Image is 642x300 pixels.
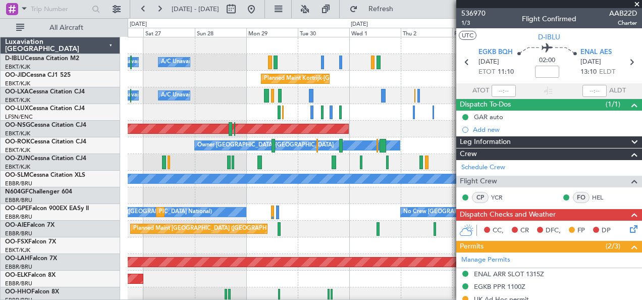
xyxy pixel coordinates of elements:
[298,28,349,37] div: Tue 30
[31,2,89,17] input: Trip Number
[5,139,30,145] span: OO-ROK
[538,32,560,42] span: D-IBLU
[520,226,529,236] span: CR
[5,239,56,245] a: OO-FSXFalcon 7X
[609,19,637,27] span: Charter
[264,71,382,86] div: Planned Maint Kortrijk-[GEOGRAPHIC_DATA]
[472,192,489,203] div: CP
[5,156,30,162] span: OO-ZUN
[460,241,484,253] span: Permits
[172,5,219,14] span: [DATE] - [DATE]
[491,193,514,202] a: YCR
[349,28,401,37] div: Wed 1
[26,24,106,31] span: All Aircraft
[5,96,30,104] a: EBKT/KJK
[452,28,504,37] div: Fri 3
[5,72,26,78] span: OO-JID
[5,246,30,254] a: EBKT/KJK
[539,56,555,66] span: 02:00
[5,206,89,212] a: OO-GPEFalcon 900EX EASy II
[5,106,85,112] a: OO-LUXCessna Citation CJ4
[580,67,597,77] span: 13:10
[5,222,27,228] span: OO-AIE
[461,8,486,19] span: 536970
[460,99,511,111] span: Dispatch To-Dos
[161,88,203,103] div: A/C Unavailable
[5,256,29,262] span: OO-LAH
[5,189,72,195] a: N604GFChallenger 604
[5,263,32,271] a: EBBR/BRU
[474,282,525,291] div: EGKB PPR 1100Z
[5,63,30,71] a: EBKT/KJK
[197,138,334,153] div: Owner [GEOGRAPHIC_DATA]-[GEOGRAPHIC_DATA]
[5,80,30,87] a: EBKT/KJK
[498,67,514,77] span: 11:10
[602,226,611,236] span: DP
[5,189,29,195] span: N604GF
[606,241,620,252] span: (2/3)
[5,122,86,128] a: OO-NSGCessna Citation CJ4
[478,47,513,58] span: EGKB BQH
[460,148,477,160] span: Crew
[5,130,30,137] a: EBKT/KJK
[609,8,637,19] span: AAB22D
[461,163,505,173] a: Schedule Crew
[609,86,626,96] span: ALDT
[522,14,576,24] div: Flight Confirmed
[351,20,368,29] div: [DATE]
[5,89,85,95] a: OO-LXACessna Citation CJ4
[592,193,615,202] a: HEL
[493,226,504,236] span: CC,
[195,28,246,37] div: Sun 28
[5,72,71,78] a: OO-JIDCessna CJ1 525
[606,99,620,110] span: (1/1)
[133,221,292,236] div: Planned Maint [GEOGRAPHIC_DATA] ([GEOGRAPHIC_DATA])
[461,19,486,27] span: 1/3
[546,226,561,236] span: DFC,
[5,172,85,178] a: OO-SLMCessna Citation XLS
[5,289,59,295] a: OO-HHOFalcon 8X
[5,172,29,178] span: OO-SLM
[5,89,29,95] span: OO-LXA
[5,230,32,237] a: EBBR/BRU
[5,163,30,171] a: EBKT/KJK
[573,192,590,203] div: FO
[474,270,544,278] div: ENAL ARR SLOT 1315Z
[246,28,298,37] div: Mon 29
[5,206,29,212] span: OO-GPE
[460,209,556,221] span: Dispatch Checks and Weather
[403,205,572,220] div: No Crew [GEOGRAPHIC_DATA] ([GEOGRAPHIC_DATA] National)
[43,205,212,220] div: No Crew [GEOGRAPHIC_DATA] ([GEOGRAPHIC_DATA] National)
[472,86,489,96] span: ATOT
[5,280,32,287] a: EBBR/BRU
[460,136,511,148] span: Leg Information
[159,205,342,220] div: Planned Maint [GEOGRAPHIC_DATA] ([GEOGRAPHIC_DATA] National)
[492,85,516,97] input: --:--
[5,122,30,128] span: OO-NSG
[5,113,33,121] a: LFSN/ENC
[360,6,402,13] span: Refresh
[5,139,86,145] a: OO-ROKCessna Citation CJ4
[460,176,497,187] span: Flight Crew
[143,28,195,37] div: Sat 27
[473,125,637,134] div: Add new
[580,47,612,58] span: ENAL AES
[599,67,615,77] span: ELDT
[5,222,55,228] a: OO-AIEFalcon 7X
[478,67,495,77] span: ETOT
[5,106,29,112] span: OO-LUX
[5,239,28,245] span: OO-FSX
[5,56,25,62] span: D-IBLU
[5,196,32,204] a: EBBR/BRU
[345,1,405,17] button: Refresh
[5,56,79,62] a: D-IBLUCessna Citation M2
[461,255,510,265] a: Manage Permits
[478,57,499,67] span: [DATE]
[11,20,110,36] button: All Aircraft
[5,213,32,221] a: EBBR/BRU
[5,289,31,295] span: OO-HHO
[161,55,322,70] div: A/C Unavailable [GEOGRAPHIC_DATA]-[GEOGRAPHIC_DATA]
[5,272,28,278] span: OO-ELK
[474,113,503,121] div: GAR auto
[5,156,86,162] a: OO-ZUNCessna Citation CJ4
